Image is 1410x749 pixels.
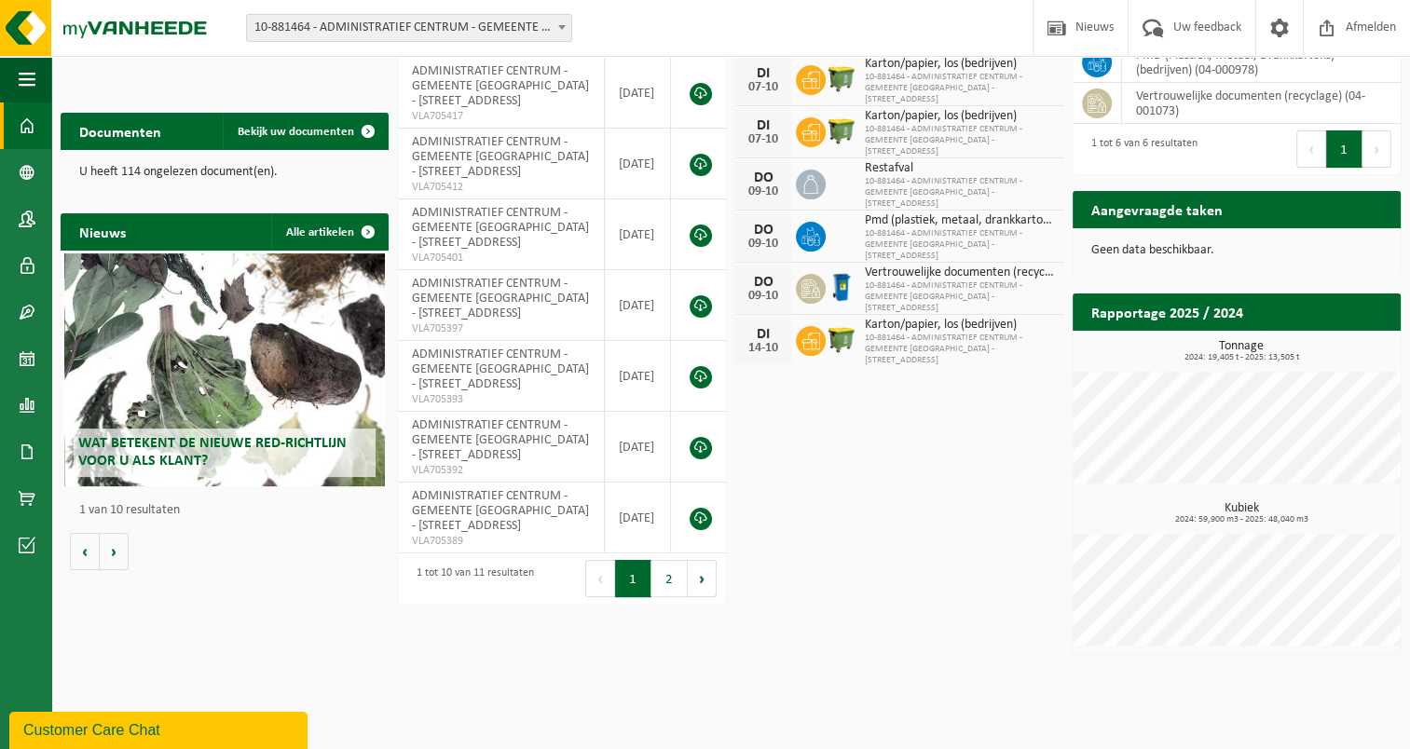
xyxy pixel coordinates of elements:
[412,109,590,124] span: VLA705417
[79,166,370,179] p: U heeft 114 ongelezen document(en).
[605,270,671,341] td: [DATE]
[64,253,386,486] a: Wat betekent de nieuwe RED-richtlijn voor u als klant?
[745,81,782,94] div: 07-10
[605,58,671,129] td: [DATE]
[78,436,347,469] span: Wat betekent de nieuwe RED-richtlijn voor u als klant?
[412,321,590,336] span: VLA705397
[9,708,311,749] iframe: chat widget
[745,290,782,303] div: 09-10
[271,213,387,251] a: Alle artikelen
[688,560,717,597] button: Next
[605,199,671,270] td: [DATE]
[826,115,857,146] img: WB-1100-HPE-GN-51
[1091,244,1382,257] p: Geen data beschikbaar.
[615,560,651,597] button: 1
[745,170,782,185] div: DO
[238,126,354,138] span: Bekijk uw documenten
[412,347,589,391] span: ADMINISTRATIEF CENTRUM - GEMEENTE [GEOGRAPHIC_DATA] - [STREET_ADDRESS]
[745,133,782,146] div: 07-10
[745,223,782,238] div: DO
[1362,130,1391,168] button: Next
[865,161,1054,176] span: Restafval
[412,418,589,462] span: ADMINISTRATIEF CENTRUM - GEMEENTE [GEOGRAPHIC_DATA] - [STREET_ADDRESS]
[247,15,571,41] span: 10-881464 - ADMINISTRATIEF CENTRUM - GEMEENTE BEVEREN - KOSTENPLAATS 51 - BEVEREN-WAAS
[745,118,782,133] div: DI
[745,327,782,342] div: DI
[412,392,590,407] span: VLA705393
[407,558,534,599] div: 1 tot 10 van 11 resultaten
[826,323,857,355] img: WB-1100-HPE-GN-51
[1073,191,1241,227] h2: Aangevraagde taken
[865,318,1054,333] span: Karton/papier, los (bedrijven)
[865,109,1054,124] span: Karton/papier, los (bedrijven)
[605,412,671,483] td: [DATE]
[605,341,671,412] td: [DATE]
[865,176,1054,210] span: 10-881464 - ADMINISTRATIEF CENTRUM - GEMEENTE [GEOGRAPHIC_DATA] - [STREET_ADDRESS]
[100,533,129,570] button: Volgende
[412,64,589,108] span: ADMINISTRATIEF CENTRUM - GEMEENTE [GEOGRAPHIC_DATA] - [STREET_ADDRESS]
[865,228,1054,262] span: 10-881464 - ADMINISTRATIEF CENTRUM - GEMEENTE [GEOGRAPHIC_DATA] - [STREET_ADDRESS]
[865,280,1054,314] span: 10-881464 - ADMINISTRATIEF CENTRUM - GEMEENTE [GEOGRAPHIC_DATA] - [STREET_ADDRESS]
[865,57,1054,72] span: Karton/papier, los (bedrijven)
[1082,129,1198,170] div: 1 tot 6 van 6 resultaten
[1326,130,1362,168] button: 1
[79,504,379,517] p: 1 van 10 resultaten
[865,333,1054,366] span: 10-881464 - ADMINISTRATIEF CENTRUM - GEMEENTE [GEOGRAPHIC_DATA] - [STREET_ADDRESS]
[1082,502,1401,524] h3: Kubiek
[61,113,180,149] h2: Documenten
[223,113,387,150] a: Bekijk uw documenten
[246,14,572,42] span: 10-881464 - ADMINISTRATIEF CENTRUM - GEMEENTE BEVEREN - KOSTENPLAATS 51 - BEVEREN-WAAS
[1262,330,1399,367] a: Bekijk rapportage
[865,266,1054,280] span: Vertrouwelijke documenten (recyclage)
[412,534,590,549] span: VLA705389
[412,135,589,179] span: ADMINISTRATIEF CENTRUM - GEMEENTE [GEOGRAPHIC_DATA] - [STREET_ADDRESS]
[61,213,144,250] h2: Nieuws
[70,533,100,570] button: Vorige
[826,271,857,303] img: WB-0240-HPE-BE-09
[1082,340,1401,362] h3: Tonnage
[1082,353,1401,362] span: 2024: 19,405 t - 2025: 13,505 t
[412,180,590,195] span: VLA705412
[745,238,782,251] div: 09-10
[745,185,782,198] div: 09-10
[412,489,589,533] span: ADMINISTRATIEF CENTRUM - GEMEENTE [GEOGRAPHIC_DATA] - [STREET_ADDRESS]
[412,277,589,320] span: ADMINISTRATIEF CENTRUM - GEMEENTE [GEOGRAPHIC_DATA] - [STREET_ADDRESS]
[1296,130,1326,168] button: Previous
[412,251,590,266] span: VLA705401
[1122,83,1401,124] td: vertrouwelijke documenten (recyclage) (04-001073)
[1073,293,1262,330] h2: Rapportage 2025 / 2024
[826,62,857,94] img: WB-1100-HPE-GN-51
[1082,515,1401,524] span: 2024: 59,900 m3 - 2025: 48,040 m3
[585,560,615,597] button: Previous
[1122,42,1401,83] td: PMD (Plastiek, Metaal, Drankkartons) (bedrijven) (04-000978)
[865,213,1054,228] span: Pmd (plastiek, metaal, drankkartons) (bedrijven)
[412,463,590,478] span: VLA705392
[745,342,782,355] div: 14-10
[605,129,671,199] td: [DATE]
[605,483,671,553] td: [DATE]
[745,275,782,290] div: DO
[651,560,688,597] button: 2
[865,72,1054,105] span: 10-881464 - ADMINISTRATIEF CENTRUM - GEMEENTE [GEOGRAPHIC_DATA] - [STREET_ADDRESS]
[412,206,589,250] span: ADMINISTRATIEF CENTRUM - GEMEENTE [GEOGRAPHIC_DATA] - [STREET_ADDRESS]
[745,66,782,81] div: DI
[865,124,1054,157] span: 10-881464 - ADMINISTRATIEF CENTRUM - GEMEENTE [GEOGRAPHIC_DATA] - [STREET_ADDRESS]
